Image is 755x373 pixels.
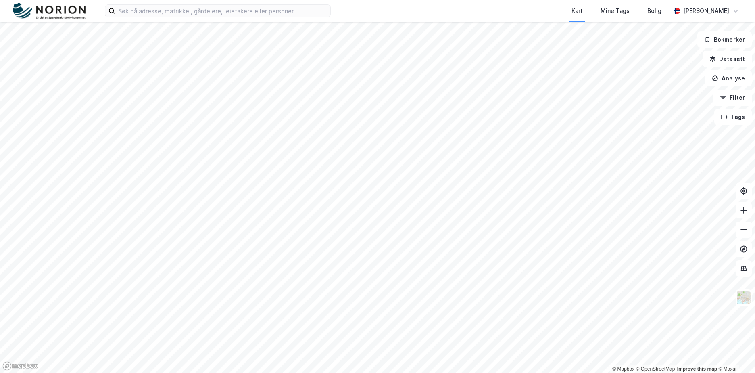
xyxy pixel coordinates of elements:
[13,3,86,19] img: norion-logo.80e7a08dc31c2e691866.png
[705,70,752,86] button: Analyse
[715,334,755,373] iframe: Chat Widget
[2,361,38,371] a: Mapbox homepage
[715,334,755,373] div: Kontrollprogram for chat
[736,290,751,305] img: Z
[115,5,330,17] input: Søk på adresse, matrikkel, gårdeiere, leietakere eller personer
[683,6,729,16] div: [PERSON_NAME]
[697,31,752,48] button: Bokmerker
[677,366,717,372] a: Improve this map
[714,109,752,125] button: Tags
[636,366,675,372] a: OpenStreetMap
[612,366,634,372] a: Mapbox
[703,51,752,67] button: Datasett
[601,6,630,16] div: Mine Tags
[713,90,752,106] button: Filter
[647,6,661,16] div: Bolig
[571,6,583,16] div: Kart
